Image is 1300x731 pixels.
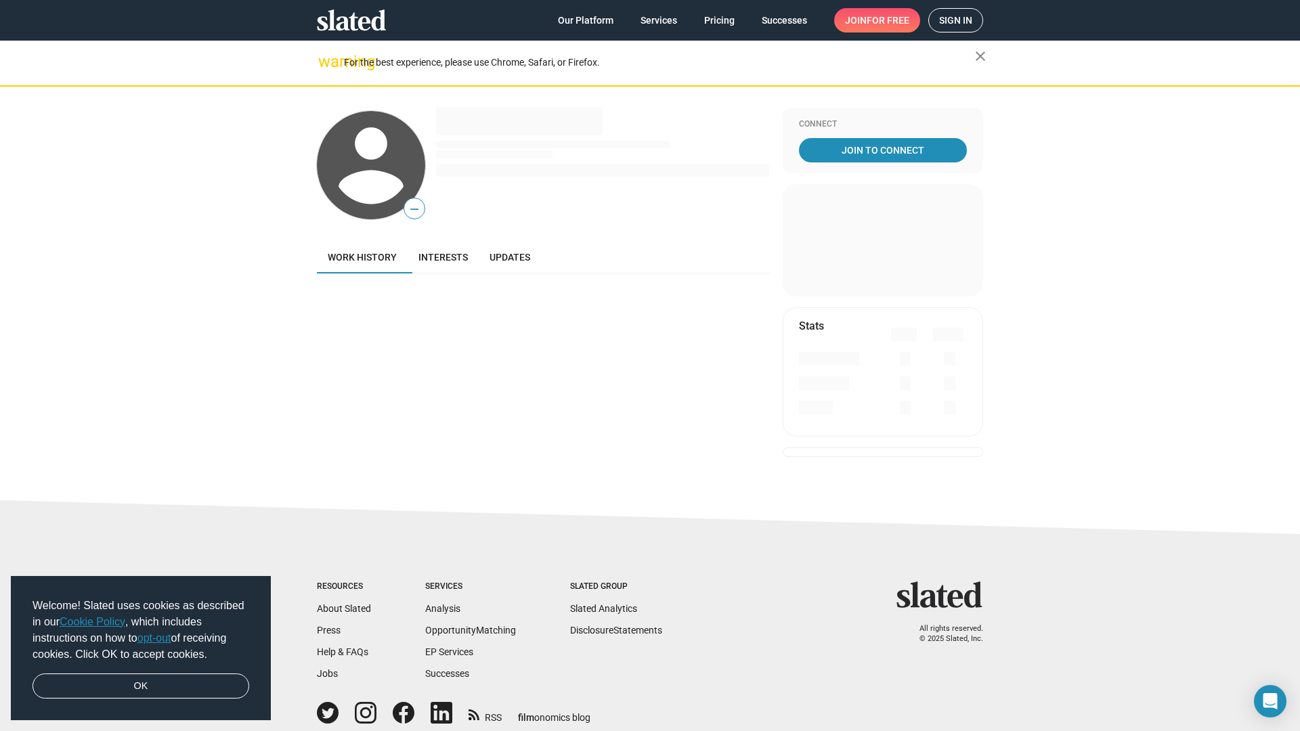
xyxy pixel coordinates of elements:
[479,241,541,273] a: Updates
[558,8,613,32] span: Our Platform
[425,603,460,614] a: Analysis
[317,241,408,273] a: Work history
[802,138,964,162] span: Join To Connect
[317,603,371,614] a: About Slated
[693,8,745,32] a: Pricing
[317,646,368,657] a: Help & FAQs
[799,138,967,162] a: Join To Connect
[630,8,688,32] a: Services
[834,8,920,32] a: Joinfor free
[317,668,338,679] a: Jobs
[905,624,983,644] p: All rights reserved. © 2025 Slated, Inc.
[425,646,473,657] a: EP Services
[518,701,590,724] a: filmonomics blog
[641,8,677,32] span: Services
[32,598,249,663] span: Welcome! Slated uses cookies as described in our , which includes instructions on how to of recei...
[799,319,824,333] mat-card-title: Stats
[762,8,807,32] span: Successes
[344,53,975,72] div: For the best experience, please use Chrome, Safari, or Firefox.
[799,119,967,130] div: Connect
[972,48,989,64] mat-icon: close
[518,712,534,723] span: film
[469,703,502,724] a: RSS
[867,8,909,32] span: for free
[570,603,637,614] a: Slated Analytics
[547,8,624,32] a: Our Platform
[408,241,479,273] a: Interests
[570,581,662,592] div: Slated Group
[60,616,125,627] a: Cookie Policy
[704,8,735,32] span: Pricing
[404,200,425,218] span: —
[751,8,818,32] a: Successes
[939,9,972,32] span: Sign in
[418,252,468,263] span: Interests
[570,625,662,636] a: DisclosureStatements
[845,8,909,32] span: Join
[137,632,171,644] a: opt-out
[425,625,516,636] a: OpportunityMatching
[317,581,371,592] div: Resources
[490,252,530,263] span: Updates
[1254,685,1286,717] div: Open Intercom Messenger
[11,576,271,721] div: cookieconsent
[318,53,334,70] mat-icon: warning
[317,625,341,636] a: Press
[425,668,469,679] a: Successes
[928,8,983,32] a: Sign in
[32,673,249,699] a: dismiss cookie message
[425,581,516,592] div: Services
[328,252,397,263] span: Work history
